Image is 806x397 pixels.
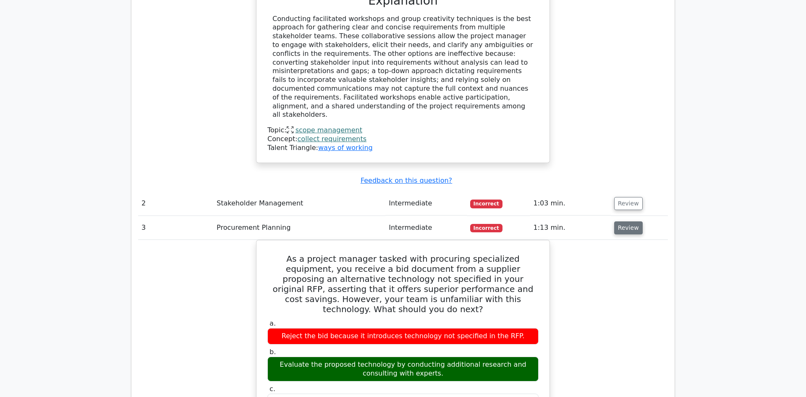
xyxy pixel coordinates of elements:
[614,197,643,210] button: Review
[470,200,502,208] span: Incorrect
[470,224,502,232] span: Incorrect
[614,221,643,234] button: Review
[530,216,610,240] td: 1:13 min.
[296,126,362,134] a: scope management
[267,126,539,152] div: Talent Triangle:
[361,176,452,184] a: Feedback on this question?
[270,348,276,356] span: b.
[270,385,275,393] span: c.
[138,216,213,240] td: 3
[267,357,539,382] div: Evaluate the proposed technology by conducting additional research and consulting with experts.
[270,319,276,327] span: a.
[385,216,467,240] td: Intermediate
[298,135,367,143] a: collect requirements
[267,126,539,135] div: Topic:
[138,192,213,216] td: 2
[267,135,539,144] div: Concept:
[272,15,534,120] div: Conducting facilitated workshops and group creativity techniques is the best approach for gatheri...
[318,144,373,152] a: ways of working
[267,254,539,314] h5: As a project manager tasked with procuring specialized equipment, you receive a bid document from...
[213,216,385,240] td: Procurement Planning
[530,192,610,216] td: 1:03 min.
[267,328,539,344] div: Reject the bid because it introduces technology not specified in the RFP.
[213,192,385,216] td: Stakeholder Management
[385,192,467,216] td: Intermediate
